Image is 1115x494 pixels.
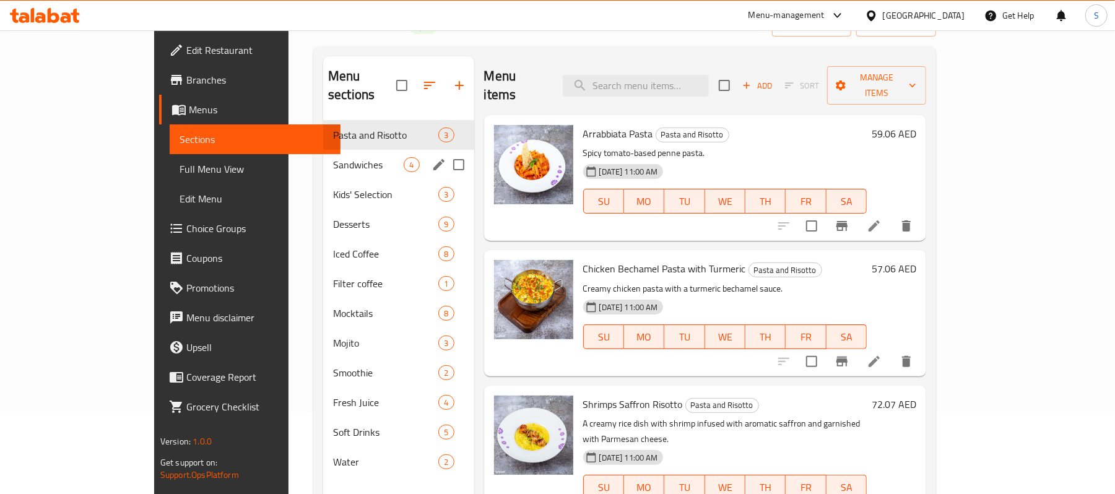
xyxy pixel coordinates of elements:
span: TU [669,193,700,210]
div: Filter coffee1 [323,269,474,298]
span: FR [791,193,821,210]
a: Edit Menu [170,184,341,214]
span: Sort sections [415,71,445,100]
div: Smoothie [333,365,438,380]
span: FR [791,328,821,346]
button: WE [705,324,745,349]
span: 4 [439,397,453,409]
a: Edit Restaurant [159,35,341,65]
span: Water [333,454,438,469]
span: Select section [711,72,737,98]
span: Branches [186,72,331,87]
span: Kids' Selection [333,187,438,202]
span: Sections [180,132,331,147]
div: items [438,276,454,291]
span: Mojito [333,336,438,350]
span: Promotions [186,280,331,295]
button: edit [430,155,448,174]
div: Menu-management [748,8,825,23]
span: Pasta and Risotto [749,263,822,277]
div: items [438,217,454,232]
h6: 57.06 AED [872,260,916,277]
button: Add section [445,71,474,100]
span: S [1094,9,1099,22]
button: Branch-specific-item [827,211,857,241]
button: FR [786,324,826,349]
div: Water2 [323,447,474,477]
div: items [438,336,454,350]
p: Creamy chicken pasta with a turmeric bechamel sauce. [583,281,867,297]
button: SA [826,324,867,349]
div: items [438,454,454,469]
div: Iced Coffee [333,246,438,261]
span: Soft Drinks [333,425,438,440]
span: 2 [439,367,453,379]
div: Filter coffee [333,276,438,291]
a: Support.OpsPlatform [160,467,239,483]
div: Mocktails8 [323,298,474,328]
div: Mojito3 [323,328,474,358]
a: Edit menu item [867,219,882,233]
button: TU [664,324,705,349]
a: Upsell [159,332,341,362]
span: 3 [439,337,453,349]
button: delete [892,347,921,376]
span: SA [831,193,862,210]
span: 1.0.0 [193,433,212,449]
span: Desserts [333,217,438,232]
nav: Menu sections [323,115,474,482]
img: Chicken Bechamel Pasta with Turmeric [494,260,573,339]
span: Version: [160,433,191,449]
span: MO [629,193,659,210]
div: Pasta and Risotto [685,398,759,413]
img: Shrimps Saffron Risotto [494,396,573,475]
a: Coverage Report [159,362,341,392]
h2: Menu items [484,67,549,104]
p: A creamy rice dish with shrimp infused with aromatic saffron and garnished with Parmesan cheese. [583,416,867,447]
span: Select all sections [389,72,415,98]
div: Pasta and Risotto [656,128,729,142]
a: Coupons [159,243,341,273]
span: 3 [439,189,453,201]
div: items [438,365,454,380]
span: 9 [439,219,453,230]
div: items [438,246,454,261]
button: SU [583,189,624,214]
span: WE [710,328,740,346]
span: Manage items [837,70,916,101]
div: items [438,425,454,440]
div: Soft Drinks5 [323,417,474,447]
span: Mocktails [333,306,438,321]
span: Select section first [777,76,827,95]
div: Sandwiches [333,157,404,172]
span: Coverage Report [186,370,331,384]
span: WE [710,193,740,210]
div: Pasta and Risotto [333,128,438,142]
button: Branch-specific-item [827,347,857,376]
a: Grocery Checklist [159,392,341,422]
span: Shrimps Saffron Risotto [583,395,683,414]
span: 2 [439,456,453,468]
span: Add [740,79,774,93]
div: Pasta and Risotto3 [323,120,474,150]
button: SA [826,189,867,214]
img: Arrabbiata Pasta [494,125,573,204]
span: Add item [737,76,777,95]
span: Select to update [799,213,825,239]
span: 4 [404,159,419,171]
span: 1 [439,278,453,290]
a: Edit menu item [867,354,882,369]
div: Sandwiches4edit [323,150,474,180]
span: Edit Restaurant [186,43,331,58]
span: [DATE] 11:00 AM [594,301,663,313]
button: TH [745,189,786,214]
span: Choice Groups [186,221,331,236]
div: [GEOGRAPHIC_DATA] [883,9,965,22]
span: Menus [189,102,331,117]
button: Add [737,76,777,95]
div: items [438,187,454,202]
a: Menu disclaimer [159,303,341,332]
span: TH [750,193,781,210]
